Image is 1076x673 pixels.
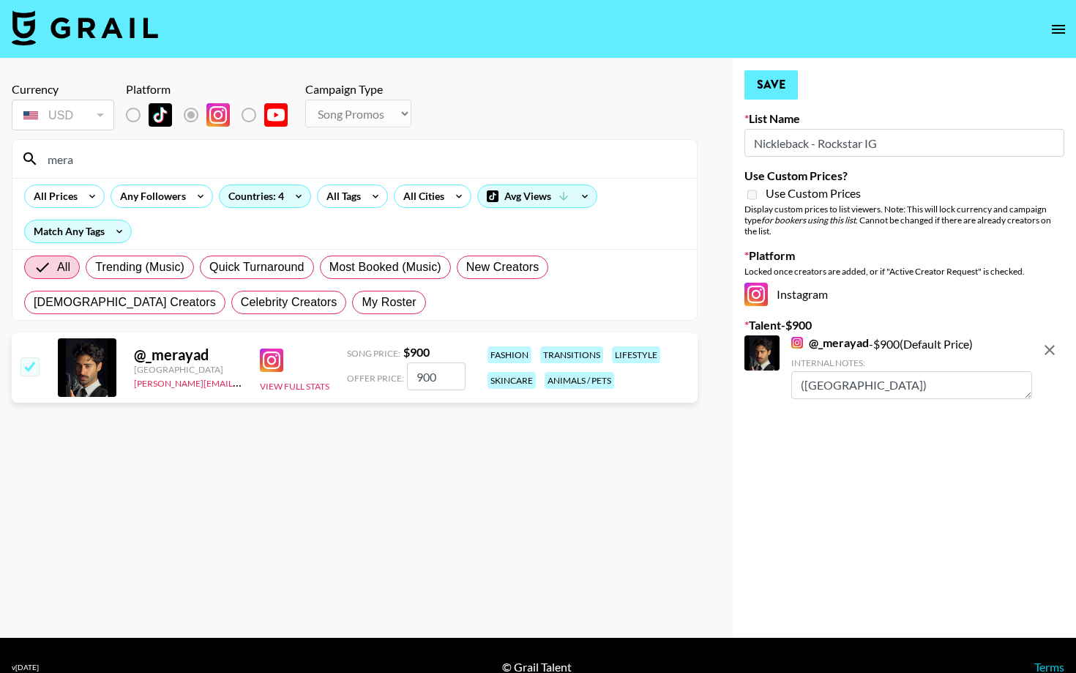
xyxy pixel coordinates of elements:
[12,97,114,133] div: Remove selected talent to change your currency
[318,185,364,207] div: All Tags
[134,364,242,375] div: [GEOGRAPHIC_DATA]
[403,345,430,359] strong: $ 900
[395,185,447,207] div: All Cities
[260,381,329,392] button: View Full Stats
[612,346,660,363] div: lifestyle
[260,349,283,372] img: Instagram
[329,259,441,276] span: Most Booked (Music)
[487,346,531,363] div: fashion
[761,215,856,226] em: for bookers using this list
[466,259,539,276] span: New Creators
[487,372,536,389] div: skincare
[206,103,230,127] img: Instagram
[791,337,803,349] img: Instagram
[744,111,1064,126] label: List Name
[540,346,603,363] div: transitions
[95,259,184,276] span: Trending (Music)
[744,266,1064,277] div: Locked once creators are added, or if "Active Creator Request" is checked.
[744,204,1064,237] div: Display custom prices to list viewers. Note: This will lock currency and campaign type . Cannot b...
[744,70,798,100] button: Save
[57,259,70,276] span: All
[134,375,490,389] a: [PERSON_NAME][EMAIL_ADDRESS][PERSON_NAME][PERSON_NAME][DOMAIN_NAME]
[545,372,614,389] div: animals / pets
[744,318,1064,332] label: Talent - $ 900
[34,294,216,311] span: [DEMOGRAPHIC_DATA] Creators
[791,335,1032,399] div: - $ 900 (Default Price)
[1035,335,1064,365] button: remove
[126,82,299,97] div: Platform
[25,220,131,242] div: Match Any Tags
[744,168,1064,183] label: Use Custom Prices?
[12,10,158,45] img: Grail Talent
[39,147,688,171] input: Search by User Name
[766,186,861,201] span: Use Custom Prices
[478,185,597,207] div: Avg Views
[744,283,1064,306] div: Instagram
[362,294,416,311] span: My Roster
[407,362,466,390] input: 900
[305,82,411,97] div: Campaign Type
[791,357,1032,368] div: Internal Notes:
[744,283,768,306] img: Instagram
[12,82,114,97] div: Currency
[791,371,1032,399] textarea: ([GEOGRAPHIC_DATA])
[1044,15,1073,44] button: open drawer
[241,294,337,311] span: Celebrity Creators
[347,348,400,359] span: Song Price:
[15,103,111,128] div: USD
[347,373,404,384] span: Offer Price:
[791,335,869,350] a: @_merayad
[126,100,299,130] div: List locked to Instagram.
[220,185,310,207] div: Countries: 4
[134,346,242,364] div: @ _merayad
[111,185,189,207] div: Any Followers
[12,663,39,672] div: v [DATE]
[149,103,172,127] img: TikTok
[25,185,81,207] div: All Prices
[744,248,1064,263] label: Platform
[264,103,288,127] img: YouTube
[209,259,305,276] span: Quick Turnaround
